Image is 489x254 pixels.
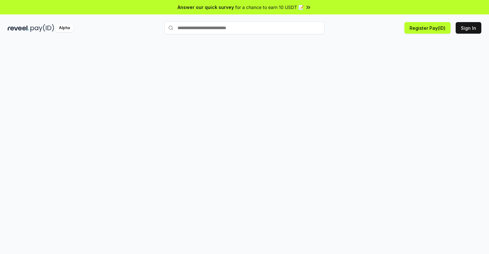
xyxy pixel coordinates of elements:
[404,22,451,34] button: Register Pay(ID)
[178,4,234,11] span: Answer our quick survey
[30,24,54,32] img: pay_id
[456,22,481,34] button: Sign In
[235,4,304,11] span: for a chance to earn 10 USDT 📝
[55,24,73,32] div: Alpha
[8,24,29,32] img: reveel_dark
